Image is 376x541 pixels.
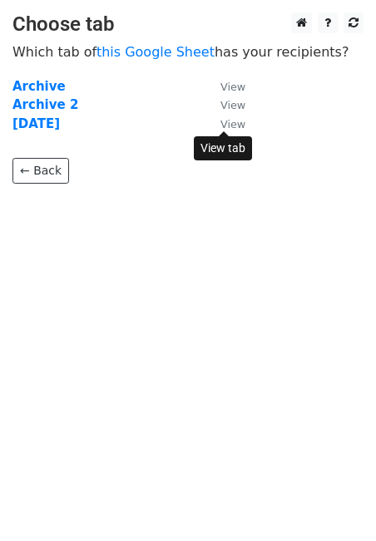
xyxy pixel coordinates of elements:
[96,44,215,60] a: this Google Sheet
[293,461,376,541] iframe: Chat Widget
[12,158,69,184] a: ← Back
[12,12,364,37] h3: Choose tab
[220,118,245,130] small: View
[204,116,245,131] a: View
[12,79,66,94] a: Archive
[204,97,245,112] a: View
[12,43,364,61] p: Which tab of has your recipients?
[194,136,252,160] div: View tab
[204,79,245,94] a: View
[220,81,245,93] small: View
[12,97,78,112] a: Archive 2
[12,116,60,131] a: [DATE]
[220,99,245,111] small: View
